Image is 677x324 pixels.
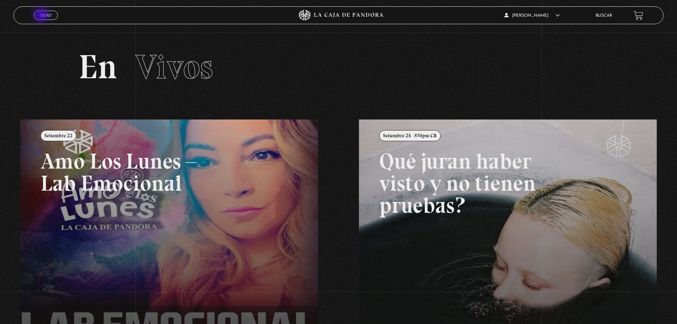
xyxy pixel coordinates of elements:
[79,50,598,84] h2: En
[596,14,612,18] a: Buscar
[135,47,213,87] span: Vivos
[634,11,643,20] a: View your shopping cart
[504,14,560,18] span: [PERSON_NAME]
[38,19,54,24] span: Cerrar
[40,13,52,17] span: Menu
